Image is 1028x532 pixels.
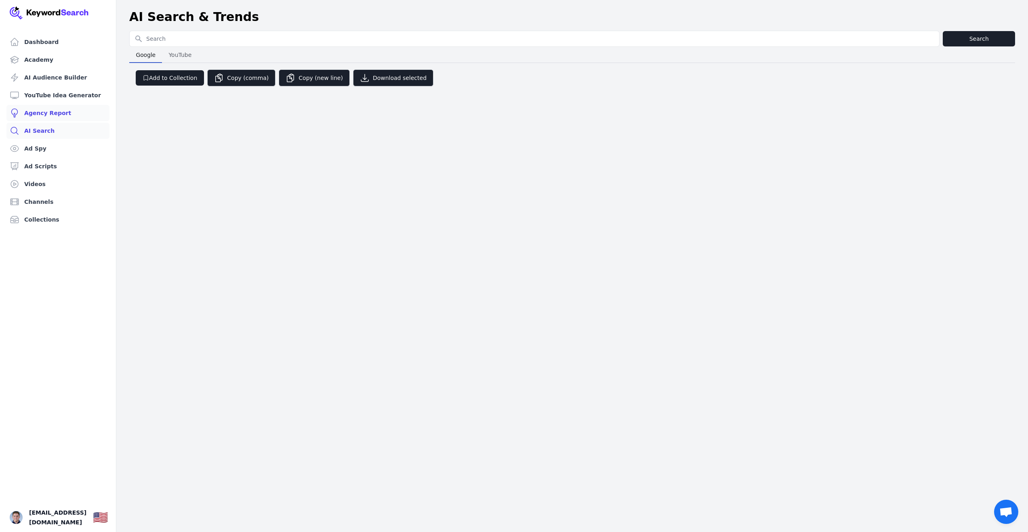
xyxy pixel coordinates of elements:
img: Zac Tavenner [10,511,23,524]
a: Channels [6,194,109,210]
a: Dashboard [6,34,109,50]
span: [EMAIL_ADDRESS][DOMAIN_NAME] [29,508,86,527]
span: YouTube [165,49,195,61]
a: YouTube Idea Generator [6,87,109,103]
span: Google [132,49,159,61]
a: AI Search [6,123,109,139]
a: Collections [6,212,109,228]
a: Academy [6,52,109,68]
a: Ad Scripts [6,158,109,174]
button: 🇺🇸 [93,509,108,526]
button: Copy (new line) [279,69,350,86]
button: Add to Collection [136,70,204,86]
h1: AI Search & Trends [129,10,259,24]
button: Search [943,31,1015,46]
input: Search [130,31,939,46]
button: Open user button [10,511,23,524]
button: Download selected [353,69,433,86]
a: Agency Report [6,105,109,121]
div: 🇺🇸 [93,510,108,525]
a: AI Audience Builder [6,69,109,86]
img: Your Company [10,6,89,19]
button: Copy (comma) [207,69,275,86]
a: Videos [6,176,109,192]
a: Ad Spy [6,140,109,157]
div: Open chat [994,500,1018,524]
